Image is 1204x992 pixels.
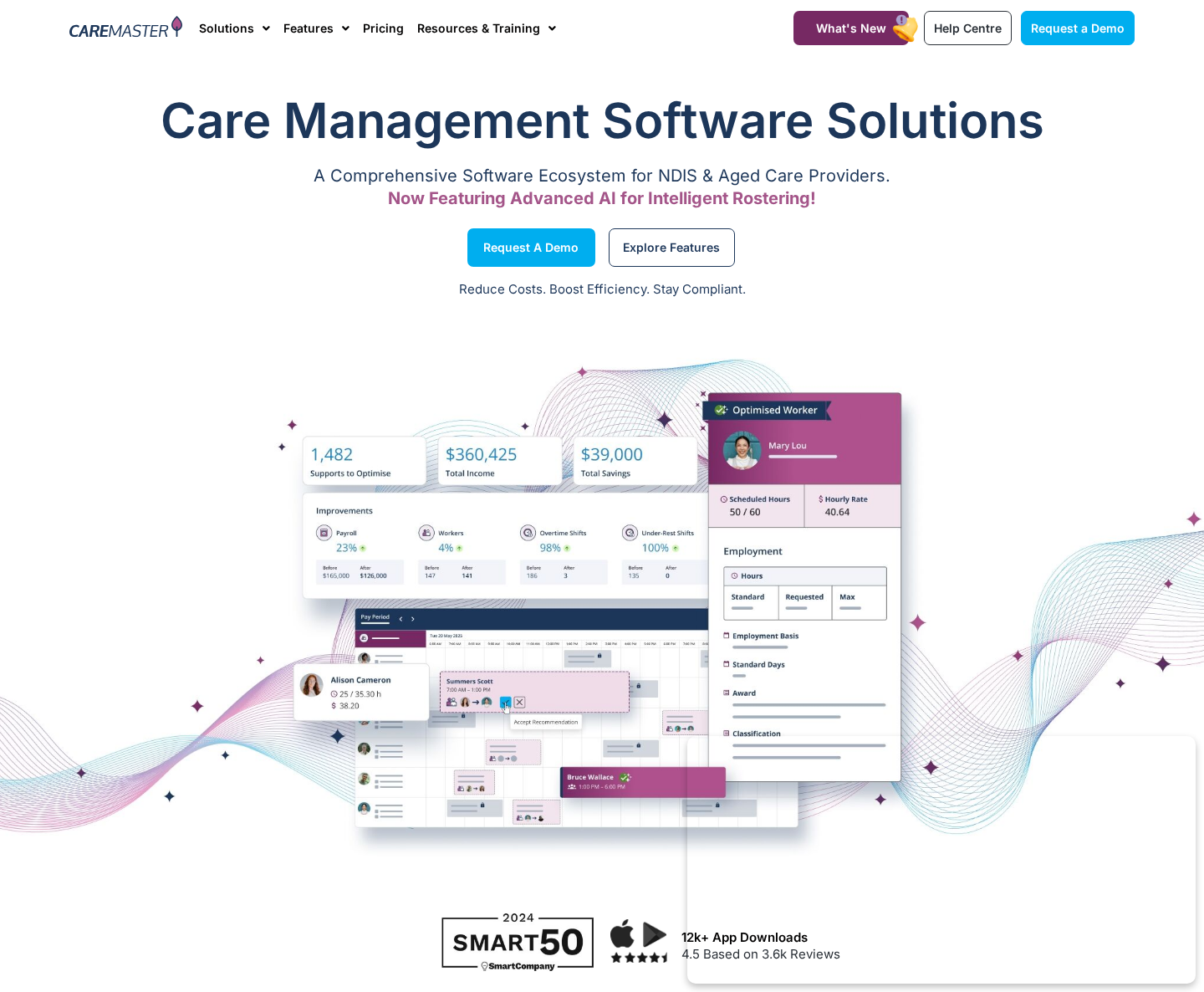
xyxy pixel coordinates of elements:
span: Help Centre [934,21,1002,35]
h1: Care Management Software Solutions [69,87,1135,154]
a: What's New [793,11,909,45]
span: Now Featuring Advanced AI for Intelligent Rostering! [388,188,816,208]
span: Explore Features [623,243,720,252]
a: Request a Demo [1021,11,1135,45]
a: Request a Demo [467,228,595,267]
a: Help Centre [924,11,1012,45]
h3: 12k+ App Downloads [681,930,1126,945]
a: Explore Features [609,228,735,267]
p: 4.5 Based on 3.6k Reviews [681,945,1126,964]
iframe: Popup CTA [687,736,1196,984]
span: Request a Demo [483,243,579,252]
img: CareMaster Logo [69,16,182,41]
span: Request a Demo [1031,21,1125,35]
span: What's New [816,21,886,35]
p: A Comprehensive Software Ecosystem for NDIS & Aged Care Providers. [69,171,1135,182]
p: Reduce Costs. Boost Efficiency. Stay Compliant. [10,280,1194,299]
